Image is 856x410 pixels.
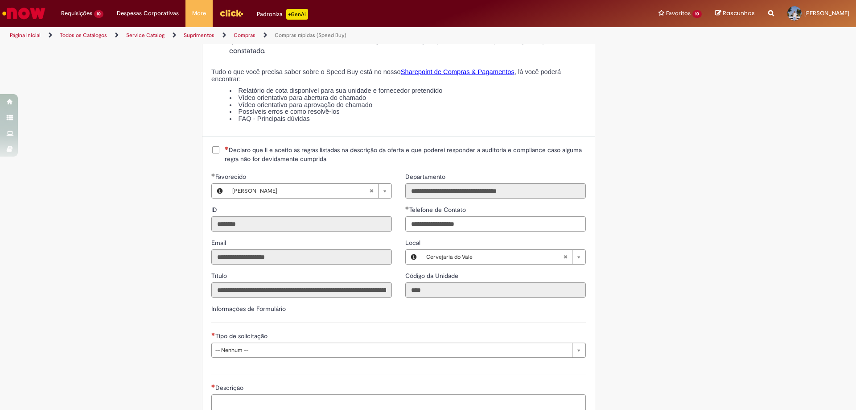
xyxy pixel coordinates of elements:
span: Necessários [225,146,229,150]
span: Somente leitura - Email [211,239,228,247]
label: Informações de Formulário [211,305,286,313]
span: -- Nenhum -- [215,343,568,357]
abbr: Limpar campo Favorecido [365,184,378,198]
li: Vídeo orientativo para aprovação do chamado [229,102,586,109]
span: Somente leitura - Departamento [405,173,447,181]
span: Somente leitura - ID [211,206,219,214]
span: Somente leitura - Código da Unidade [405,272,460,280]
span: Rascunhos [723,9,755,17]
img: click_logo_yellow_360x200.png [219,6,243,20]
span: Obrigatório Preenchido [211,173,215,177]
div: Padroniza [257,9,308,20]
a: [PERSON_NAME]Limpar campo Favorecido [228,184,391,198]
label: Somente leitura - Email [211,238,228,247]
input: Telefone de Contato [405,216,586,232]
span: Favoritos [666,9,691,18]
a: Página inicial [10,32,41,39]
label: Somente leitura - Departamento [405,172,447,181]
a: Sharepoint de Compras & Pagamentos [401,68,514,75]
a: Compras rápidas (Speed Buy) [275,32,346,39]
input: Código da Unidade [405,282,586,298]
input: Email [211,249,392,265]
abbr: Limpar campo Local [559,250,572,264]
span: Declaro que li e aceito as regras listadas na descrição da oferta e que poderei responder a audit... [225,145,586,163]
p: +GenAi [286,9,308,20]
input: ID [211,216,392,232]
span: Necessários [211,384,215,388]
span: Descrição [215,384,245,392]
li: FAQ - Principais dúvidas [229,116,586,123]
span: Despesas Corporativas [117,9,179,18]
p: Tudo o que você precisa saber sobre o Speed Buy está no nosso , lá você poderá encontrar: [211,69,586,83]
li: Relatório de cota disponível para sua unidade e fornecedor pretendido [229,87,586,95]
span: More [192,9,206,18]
input: Título [211,282,392,298]
span: Obrigatório Preenchido [405,206,409,210]
button: Local, Visualizar este registro Cervejaria do Vale [406,250,422,264]
span: Necessários - Favorecido [215,173,248,181]
span: [PERSON_NAME] [804,9,849,17]
input: Departamento [405,183,586,199]
li: Possíveis erros e como resolvê-los [229,108,586,116]
span: Requisições [61,9,92,18]
span: Telefone de Contato [409,206,468,214]
button: Favorecido, Visualizar este registro Mateus Domingues Morais [212,184,228,198]
label: Somente leitura - ID [211,205,219,214]
span: 10 [94,10,103,18]
label: Somente leitura - Título [211,271,229,280]
a: Suprimentos [184,32,214,39]
span: Tipo de solicitação [215,332,269,340]
a: Todos os Catálogos [60,32,107,39]
span: Local [405,239,422,247]
span: Necessários [211,332,215,336]
a: Cervejaria do ValeLimpar campo Local [422,250,585,264]
ul: Trilhas de página [7,27,564,44]
a: Rascunhos [715,9,755,18]
li: Vídeo orientativo para abertura do chamado [229,95,586,102]
a: Compras [234,32,255,39]
strong: responder aos questionamentos dos times de auditoria e compliance [229,26,535,45]
span: Somente leitura - Título [211,272,229,280]
span: [PERSON_NAME] [232,184,369,198]
span: Cervejaria do Vale [426,250,563,264]
img: ServiceNow [1,4,47,22]
a: Service Catalog [126,32,165,39]
label: Somente leitura - Código da Unidade [405,271,460,280]
span: 10 [692,10,702,18]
